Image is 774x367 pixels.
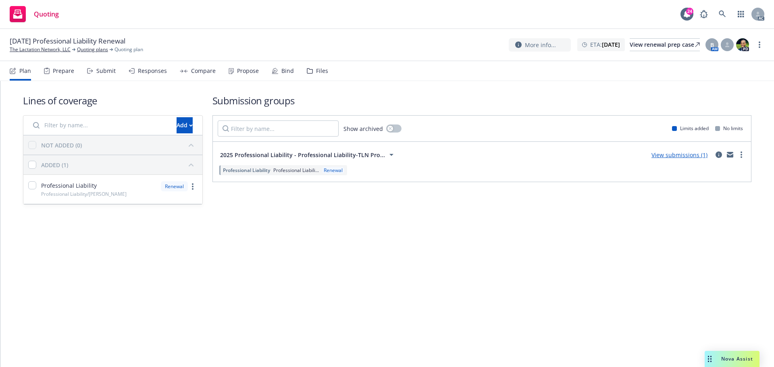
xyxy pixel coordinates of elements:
span: 2025 Professional Liability - Professional Liability-TLN Pro... [220,151,385,159]
div: No limits [715,125,743,132]
div: Propose [237,68,259,74]
div: Add [177,118,193,133]
a: Report a Bug [696,6,712,22]
div: Compare [191,68,216,74]
button: 2025 Professional Liability - Professional Liability-TLN Pro... [218,147,399,163]
a: circleInformation [714,150,724,160]
div: Renewal [161,181,188,191]
a: View submissions (1) [651,151,707,159]
button: ADDED (1) [41,158,198,171]
div: Plan [19,68,31,74]
div: NOT ADDED (0) [41,141,82,149]
div: Files [316,68,328,74]
button: Add [177,117,193,133]
span: Nova Assist [721,355,753,362]
div: 24 [686,8,693,15]
a: View renewal prep case [630,38,700,51]
span: More info... [525,41,556,49]
a: The Lactation Network, LLC [10,46,71,53]
span: Professional Liability [223,167,270,174]
div: ADDED (1) [41,161,68,169]
h1: Submission groups [212,94,751,107]
div: Responses [138,68,167,74]
img: photo [736,38,749,51]
div: Prepare [53,68,74,74]
strong: [DATE] [602,41,620,48]
div: Submit [96,68,116,74]
div: Renewal [322,167,344,174]
a: Search [714,6,730,22]
span: [DATE] Professional Liability Renewal [10,36,125,46]
span: Quoting [34,11,59,17]
div: Bind [281,68,294,74]
div: View renewal prep case [630,39,700,51]
span: Professional Liability/[PERSON_NAME] [41,191,127,197]
span: ETA : [590,40,620,49]
input: Filter by name... [28,117,172,133]
span: Quoting plan [114,46,143,53]
button: More info... [509,38,571,52]
button: Nova Assist [705,351,759,367]
span: Professional Liability [41,181,97,190]
a: more [755,40,764,50]
a: more [188,182,198,191]
a: Switch app [733,6,749,22]
a: mail [725,150,735,160]
div: Drag to move [705,351,715,367]
div: Limits added [672,125,709,132]
a: more [737,150,746,160]
span: Show archived [343,124,383,133]
a: Quoting plans [77,46,108,53]
button: NOT ADDED (0) [41,139,198,151]
input: Filter by name... [218,120,339,137]
span: B [710,41,714,49]
a: Quoting [6,3,62,25]
h1: Lines of coverage [23,94,203,107]
span: Professional Liabili... [273,167,319,174]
